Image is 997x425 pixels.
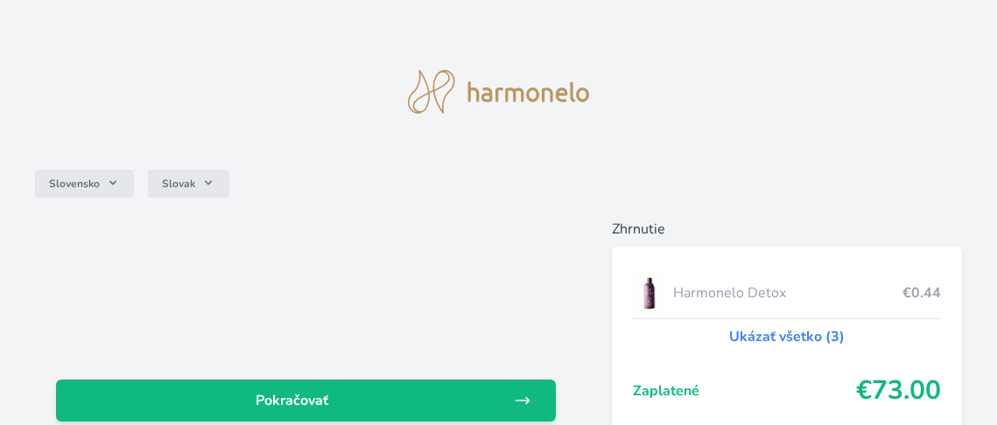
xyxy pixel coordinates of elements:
a: Pokračovať [56,380,556,422]
button: Slovensko [35,170,134,198]
span: Harmonelo Detox [673,282,902,303]
button: Slovak [148,170,229,198]
span: €0.44 [902,282,941,303]
img: DETOX_se_stinem_x-lo.jpg [633,271,666,315]
span: Slovensko [49,177,100,191]
span: Slovak [162,177,195,191]
a: Ukázať všetko (3) [729,326,845,347]
img: logo.svg [408,70,590,114]
h6: Zhrnutie [612,219,962,240]
span: €73.00 [856,375,941,407]
span: Zaplatené [633,380,856,401]
span: Pokračovať [70,390,514,411]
